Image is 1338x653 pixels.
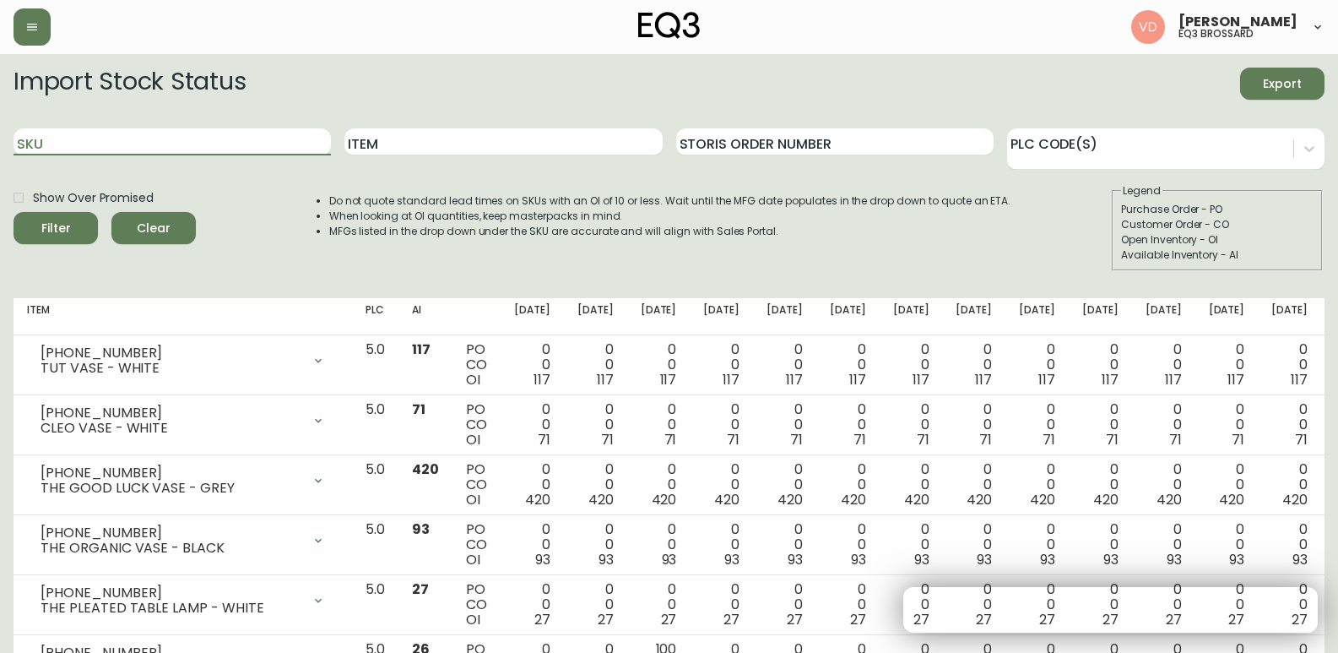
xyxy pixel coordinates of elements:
[1019,342,1055,388] div: 0 0
[1019,522,1055,568] div: 0 0
[1043,430,1055,449] span: 71
[1082,522,1119,568] div: 0 0
[14,68,246,100] h2: Import Stock Status
[714,490,739,509] span: 420
[638,12,701,39] img: logo
[1146,402,1182,448] div: 0 0
[1209,462,1245,508] div: 0 0
[641,402,677,448] div: 0 0
[597,370,614,389] span: 117
[1169,430,1182,449] span: 71
[767,402,803,448] div: 0 0
[956,462,992,508] div: 0 0
[466,522,487,568] div: PO CO
[111,212,196,244] button: Clear
[466,462,487,508] div: PO CO
[956,402,992,448] div: 0 0
[27,402,339,439] div: [PHONE_NUMBER]CLEO VASE - WHITE
[1167,550,1182,569] span: 93
[1271,582,1308,628] div: 0 0
[830,522,866,568] div: 0 0
[1258,298,1321,335] th: [DATE]
[724,550,739,569] span: 93
[14,212,98,244] button: Filter
[1121,232,1314,248] div: Open Inventory - OI
[41,421,301,436] div: CLEO VASE - WHITE
[1282,490,1308,509] span: 420
[1271,402,1308,448] div: 0 0
[514,582,550,628] div: 0 0
[1195,298,1259,335] th: [DATE]
[329,209,1011,224] li: When looking at OI quantities, keep masterpacks in mind.
[577,462,614,508] div: 0 0
[352,575,398,635] td: 5.0
[588,490,614,509] span: 420
[33,189,154,207] span: Show Over Promised
[599,550,614,569] span: 93
[662,550,677,569] span: 93
[893,582,929,628] div: 0 0
[788,550,803,569] span: 93
[1271,462,1308,508] div: 0 0
[1209,582,1245,628] div: 0 0
[1121,202,1314,217] div: Purchase Order - PO
[1069,298,1132,335] th: [DATE]
[1121,248,1314,263] div: Available Inventory - AI
[514,462,550,508] div: 0 0
[767,522,803,568] div: 0 0
[412,400,425,419] span: 71
[27,582,339,619] div: [PHONE_NUMBER]THE PLEATED TABLE LAMP - WHITE
[577,402,614,448] div: 0 0
[850,610,866,629] span: 27
[466,430,480,449] span: OI
[535,550,550,569] span: 93
[501,298,564,335] th: [DATE]
[1019,402,1055,448] div: 0 0
[352,455,398,515] td: 5.0
[1209,402,1245,448] div: 0 0
[41,525,301,541] div: [PHONE_NUMBER]
[787,610,803,629] span: 27
[956,342,992,388] div: 0 0
[412,340,431,359] span: 117
[851,550,866,569] span: 93
[352,395,398,455] td: 5.0
[27,522,339,559] div: [PHONE_NUMBER]THE ORGANIC VASE - BLACK
[27,462,339,499] div: [PHONE_NUMBER]THE GOOD LUCK VASE - GREY
[514,522,550,568] div: 0 0
[777,490,803,509] span: 420
[1146,462,1182,508] div: 0 0
[412,520,430,539] span: 93
[1082,462,1119,508] div: 0 0
[893,402,929,448] div: 0 0
[125,218,182,239] span: Clear
[412,580,429,599] span: 27
[703,342,739,388] div: 0 0
[1240,68,1324,100] button: Export
[41,346,301,361] div: [PHONE_NUMBER]
[641,342,677,388] div: 0 0
[1254,73,1311,95] span: Export
[525,490,550,509] span: 420
[466,582,487,628] div: PO CO
[1271,342,1308,388] div: 0 0
[816,298,880,335] th: [DATE]
[1131,10,1165,44] img: 34cbe8de67806989076631741e6a7c6b
[753,298,816,335] th: [DATE]
[1157,490,1182,509] span: 420
[849,370,866,389] span: 117
[1019,462,1055,508] div: 0 0
[1227,370,1244,389] span: 117
[830,402,866,448] div: 0 0
[14,298,352,335] th: Item
[1229,550,1244,569] span: 93
[466,402,487,448] div: PO CO
[1103,550,1119,569] span: 93
[723,370,739,389] span: 117
[1121,183,1162,199] legend: Legend
[398,298,452,335] th: AI
[1121,217,1314,232] div: Customer Order - CO
[767,462,803,508] div: 0 0
[514,342,550,388] div: 0 0
[956,582,992,628] div: 0 0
